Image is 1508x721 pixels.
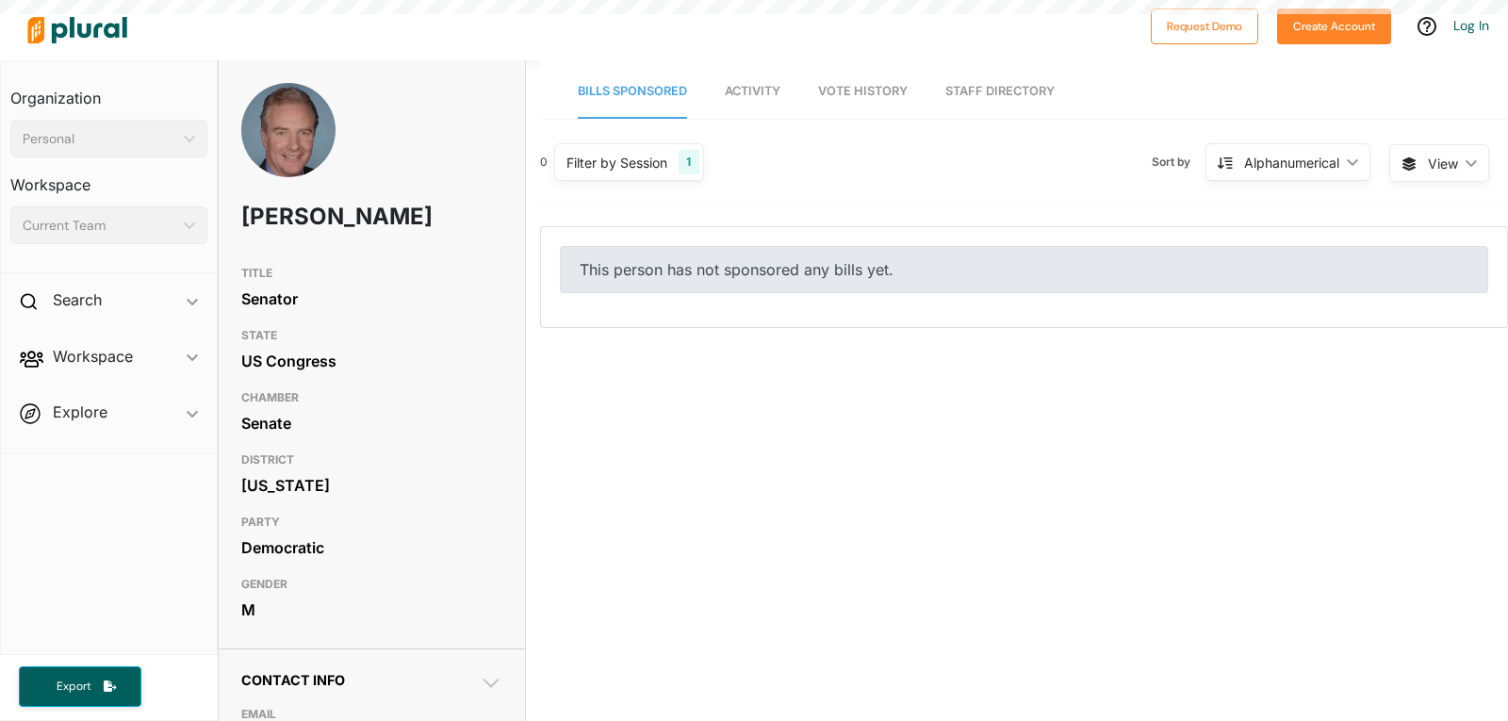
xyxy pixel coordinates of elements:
[679,150,698,174] div: 1
[23,129,176,149] div: Personal
[241,324,502,347] h3: STATE
[566,153,667,172] div: Filter by Session
[945,65,1055,119] a: Staff Directory
[241,262,502,285] h3: TITLE
[23,216,176,236] div: Current Team
[1151,15,1258,35] a: Request Demo
[1152,154,1205,171] span: Sort by
[241,409,502,437] div: Senate
[19,666,141,707] button: Export
[1453,17,1489,34] a: Log In
[1277,15,1391,35] a: Create Account
[10,157,207,199] h3: Workspace
[241,285,502,313] div: Senator
[10,71,207,112] h3: Organization
[1428,154,1458,173] span: View
[818,65,908,119] a: Vote History
[241,596,502,624] div: M
[241,573,502,596] h3: GENDER
[560,246,1488,293] div: This person has not sponsored any bills yet.
[1244,153,1339,172] div: Alphanumerical
[241,471,502,500] div: [US_STATE]
[241,386,502,409] h3: CHAMBER
[241,449,502,471] h3: DISTRICT
[241,188,398,245] h1: [PERSON_NAME]
[43,679,104,695] span: Export
[578,84,687,98] span: Bills Sponsored
[241,672,345,688] span: Contact Info
[53,289,102,310] h2: Search
[241,347,502,375] div: US Congress
[578,65,687,119] a: Bills Sponsored
[725,65,780,119] a: Activity
[725,84,780,98] span: Activity
[241,511,502,533] h3: PARTY
[241,83,336,198] img: Headshot of Chris Van Hollen
[818,84,908,98] span: Vote History
[241,533,502,562] div: Democratic
[1277,8,1391,44] button: Create Account
[1151,8,1258,44] button: Request Demo
[540,154,548,171] div: 0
